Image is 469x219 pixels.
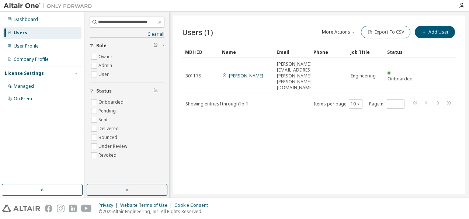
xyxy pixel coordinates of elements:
div: Privacy [98,202,120,208]
label: Admin [98,61,114,70]
label: Pending [98,107,117,115]
label: Owner [98,52,114,61]
div: Email [277,46,308,58]
p: © 2025 Altair Engineering, Inc. All Rights Reserved. [98,208,212,215]
span: 301178 [185,73,201,79]
label: Delivered [98,124,120,133]
span: Showing entries 1 through 1 of 1 [185,101,249,107]
span: Onboarded [388,76,413,82]
label: User [98,70,110,79]
label: Onboarded [98,98,125,107]
span: Items per page [314,99,362,109]
div: License Settings [5,70,44,76]
label: Under Review [98,142,129,151]
div: Company Profile [14,56,49,62]
button: 10 [351,101,361,107]
div: Name [222,46,271,58]
button: More Actions [321,26,357,38]
button: Status [90,83,164,99]
a: [PERSON_NAME] [229,73,263,79]
img: youtube.svg [81,205,92,212]
span: Role [96,43,107,49]
div: Users [14,30,27,36]
label: Revoked [98,151,118,160]
img: facebook.svg [45,205,52,212]
div: Phone [313,46,344,58]
span: Status [96,88,112,94]
span: Clear filter [153,43,158,49]
button: Role [90,38,164,54]
span: Page n. [369,99,404,109]
img: Altair One [4,2,96,10]
span: [PERSON_NAME][EMAIL_ADDRESS][PERSON_NAME][PERSON_NAME][DOMAIN_NAME] [277,61,314,91]
span: Users (1) [182,27,213,37]
div: User Profile [14,43,39,49]
div: Cookie Consent [174,202,212,208]
button: Export To CSV [361,26,410,38]
label: Sent [98,115,109,124]
div: MDH ID [185,46,216,58]
span: Clear filter [153,88,158,94]
div: Job Title [350,46,381,58]
span: Engineering [351,73,376,79]
div: Website Terms of Use [120,202,174,208]
label: Bounced [98,133,119,142]
div: Managed [14,83,34,89]
button: Add User [415,26,455,38]
img: altair_logo.svg [2,205,40,212]
img: linkedin.svg [69,205,77,212]
div: Dashboard [14,17,38,22]
img: instagram.svg [57,205,65,212]
a: Clear all [90,31,164,37]
div: Status [387,46,418,58]
div: On Prem [14,96,32,102]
